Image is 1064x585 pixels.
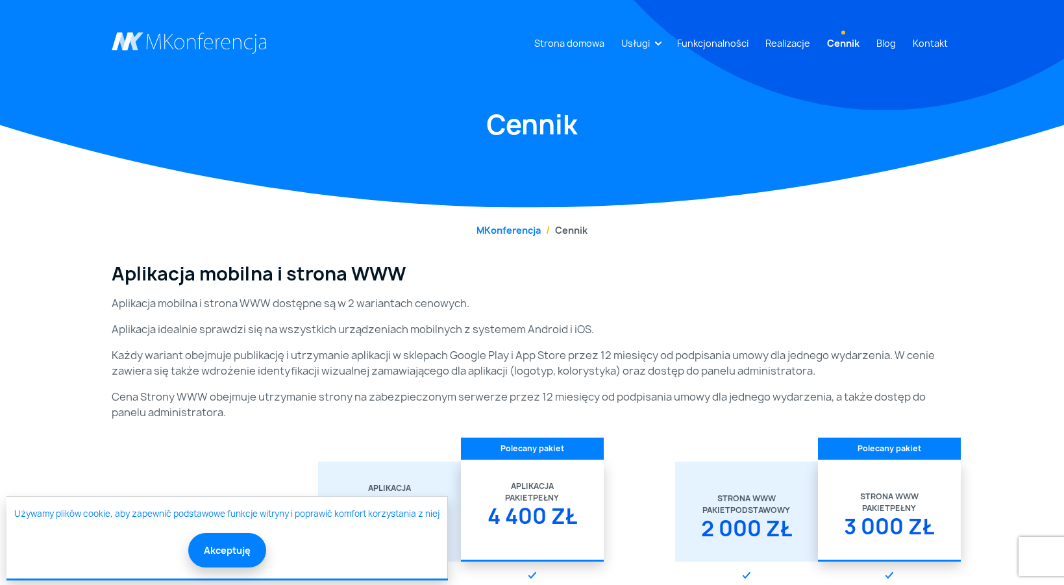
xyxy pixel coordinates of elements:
div: Aplikacja [326,482,453,494]
img: Graficzny element strony [528,572,536,579]
div: Strona WWW [826,491,953,503]
a: Cennik [822,31,865,55]
nav: breadcrumb [112,223,953,237]
span: Pakiet [862,503,890,514]
a: Kontakt [908,31,953,55]
div: Podstawowy [326,494,453,506]
p: Cena Strony WWW obejmuje utrzymanie strony na zabezpieczonym serwerze przez 12 miesięcy od podpis... [112,389,953,420]
li: Cennik [541,223,588,237]
a: Funkcjonalności [672,31,754,55]
div: Pełny [826,503,953,514]
p: Każdy wariant obejmuje publikację i utrzymanie aplikacji w sklepach Google Play i App Store przez... [112,347,953,379]
a: Strona domowa [529,31,610,55]
div: Podstawowy [683,504,810,516]
h3: Aplikacja mobilna i strona WWW [112,263,953,285]
a: Blog [871,31,901,55]
span: Pakiet [345,494,373,506]
button: Akceptuję [188,533,266,567]
div: 3 000 zł [826,514,953,549]
div: Pełny [469,492,596,504]
p: Aplikacja idealnie sprawdzi się na wszystkich urządzeniach mobilnych z systemem Android i iOS. [112,321,953,337]
div: 4 400 zł [469,504,596,539]
div: Strona WWW [683,493,810,504]
span: Pakiet [702,504,730,516]
a: MKonferencja [476,224,541,236]
a: Usługi [616,31,655,55]
span: Pakiet [505,492,533,504]
img: Graficzny element strony [743,572,750,579]
img: Graficzny element strony [885,572,893,579]
a: Realizacje [760,31,815,55]
div: 2 000 zł [683,516,810,551]
h1: Cennik [112,107,953,142]
a: Używamy plików cookie, aby zapewnić podstawowe funkcje witryny i poprawić komfort korzystania z niej [14,508,439,521]
div: Aplikacja [469,480,596,492]
p: Aplikacja mobilna i strona WWW dostępne są w 2 wariantach cenowych. [112,295,953,311]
